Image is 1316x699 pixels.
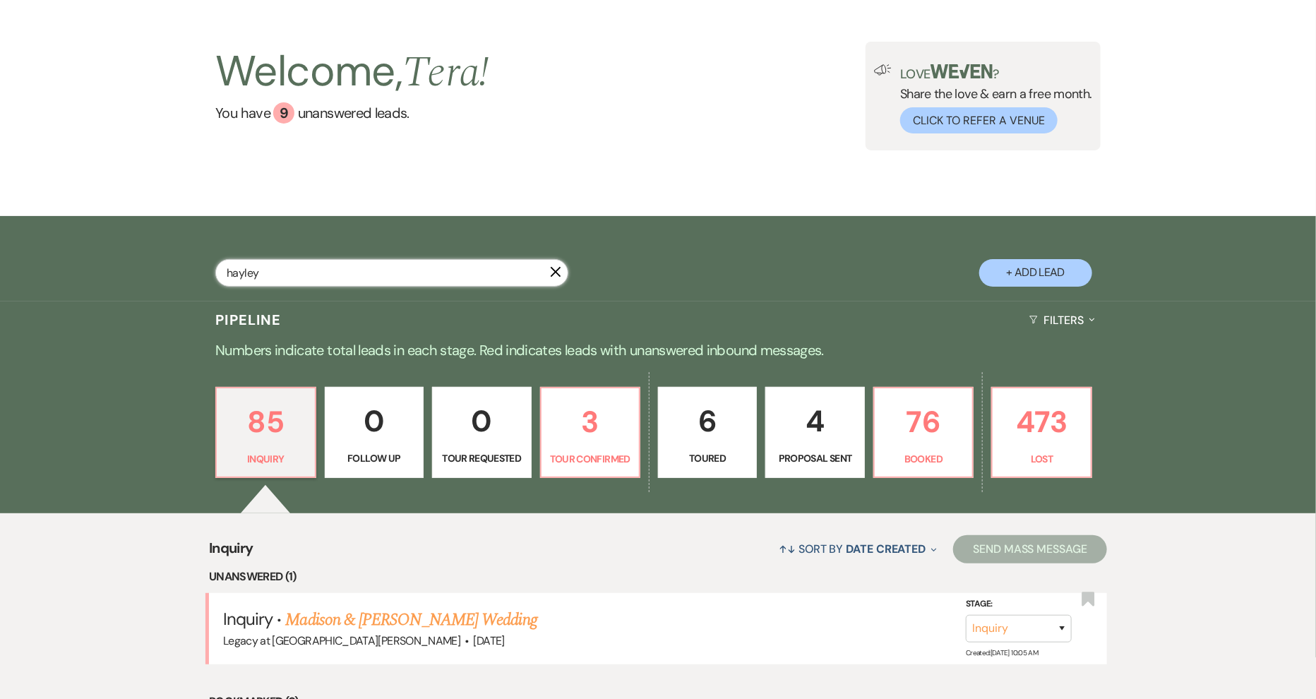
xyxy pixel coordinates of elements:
[286,607,537,633] a: Madison & [PERSON_NAME] Wedding
[325,387,424,479] a: 0Follow Up
[874,64,892,76] img: loud-speaker-illustration.svg
[931,64,993,78] img: weven-logo-green.svg
[991,387,1091,479] a: 473Lost
[765,387,864,479] a: 4Proposal Sent
[966,648,1038,657] span: Created: [DATE] 10:05 AM
[215,42,489,102] h2: Welcome,
[540,387,640,479] a: 3Tour Confirmed
[658,387,757,479] a: 6Toured
[474,633,505,648] span: [DATE]
[846,542,926,556] span: Date Created
[215,259,568,287] input: Search by name, event date, email address or phone number
[667,450,748,466] p: Toured
[1024,301,1101,339] button: Filters
[225,398,306,446] p: 85
[402,40,489,105] span: Tera !
[667,398,748,445] p: 6
[873,387,974,479] a: 76Booked
[215,102,489,124] a: You have 9 unanswered leads.
[1001,451,1082,467] p: Lost
[773,530,943,568] button: Sort By Date Created
[334,450,414,466] p: Follow Up
[883,451,964,467] p: Booked
[209,568,1107,586] li: Unanswered (1)
[900,64,1092,80] p: Love ?
[223,608,273,630] span: Inquiry
[979,259,1092,287] button: + Add Lead
[550,451,630,467] p: Tour Confirmed
[441,398,522,445] p: 0
[550,398,630,446] p: 3
[774,398,855,445] p: 4
[150,339,1166,362] p: Numbers indicate total leads in each stage. Red indicates leads with unanswered inbound messages.
[432,387,531,479] a: 0Tour Requested
[966,597,1072,612] label: Stage:
[779,542,796,556] span: ↑↓
[215,310,282,330] h3: Pipeline
[223,633,460,648] span: Legacy at [GEOGRAPHIC_DATA][PERSON_NAME]
[215,387,316,479] a: 85Inquiry
[273,102,294,124] div: 9
[334,398,414,445] p: 0
[883,398,964,446] p: 76
[209,537,253,568] span: Inquiry
[774,450,855,466] p: Proposal Sent
[225,451,306,467] p: Inquiry
[1001,398,1082,446] p: 473
[900,107,1058,133] button: Click to Refer a Venue
[441,450,522,466] p: Tour Requested
[953,535,1107,563] button: Send Mass Message
[892,64,1092,133] div: Share the love & earn a free month.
